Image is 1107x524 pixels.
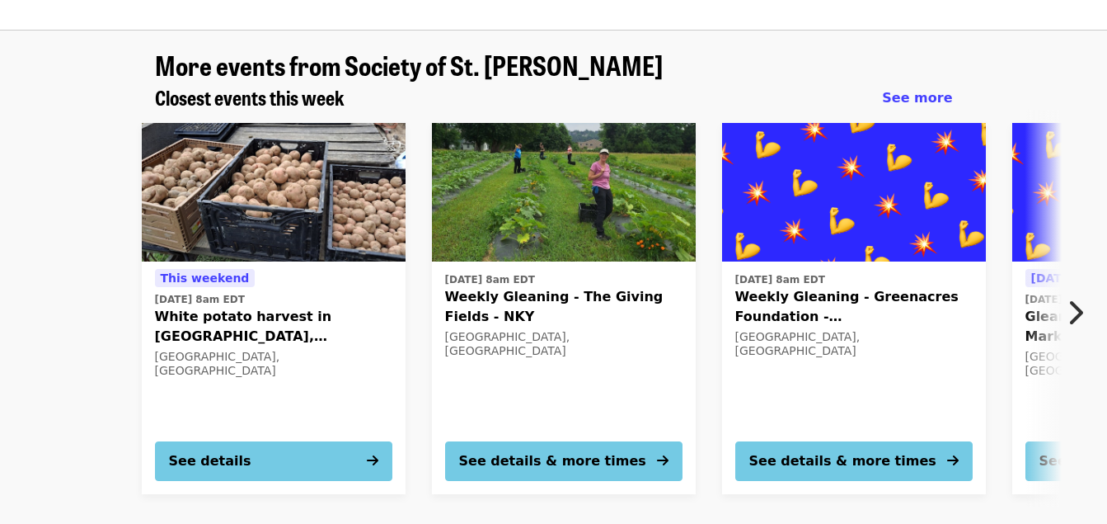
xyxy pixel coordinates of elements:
[155,307,392,347] span: White potato harvest in [GEOGRAPHIC_DATA], [GEOGRAPHIC_DATA] on 9/13!
[161,271,250,285] span: This weekend
[155,83,345,111] span: Closest events this week
[1067,297,1083,328] i: chevron-right icon
[142,123,406,262] img: White potato harvest in Stantonsburg, NC on 9/13! organized by Society of St. Andrew
[459,451,646,471] div: See details & more times
[657,453,668,469] i: arrow-right icon
[947,453,959,469] i: arrow-right icon
[155,45,663,84] span: More events from Society of St. [PERSON_NAME]
[155,350,392,378] div: [GEOGRAPHIC_DATA], [GEOGRAPHIC_DATA]
[722,123,986,262] img: Weekly Gleaning - Greenacres Foundation - Indian Hill organized by Society of St. Andrew
[432,123,696,494] a: See details for "Weekly Gleaning - The Giving Fields - NKY"
[155,292,245,307] time: [DATE] 8am EDT
[445,330,682,358] div: [GEOGRAPHIC_DATA], [GEOGRAPHIC_DATA]
[749,451,936,471] div: See details & more times
[367,453,378,469] i: arrow-right icon
[882,90,952,106] span: See more
[445,272,535,287] time: [DATE] 8am EDT
[735,330,973,358] div: [GEOGRAPHIC_DATA], [GEOGRAPHIC_DATA]
[445,287,682,327] span: Weekly Gleaning - The Giving Fields - NKY
[169,451,251,471] div: See details
[735,272,825,287] time: [DATE] 8am EDT
[882,88,952,108] a: See more
[432,123,696,262] img: Weekly Gleaning - The Giving Fields - NKY organized by Society of St. Andrew
[142,123,406,494] a: See details for "White potato harvest in Stantonsburg, NC on 9/13!"
[155,86,345,110] a: Closest events this week
[1053,290,1107,336] button: Next item
[735,287,973,327] span: Weekly Gleaning - Greenacres Foundation - [GEOGRAPHIC_DATA]
[735,441,973,481] button: See details & more times
[142,86,966,110] div: Closest events this week
[445,441,682,481] button: See details & more times
[155,441,392,481] button: See details
[722,123,986,494] a: See details for "Weekly Gleaning - Greenacres Foundation - Indian Hill"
